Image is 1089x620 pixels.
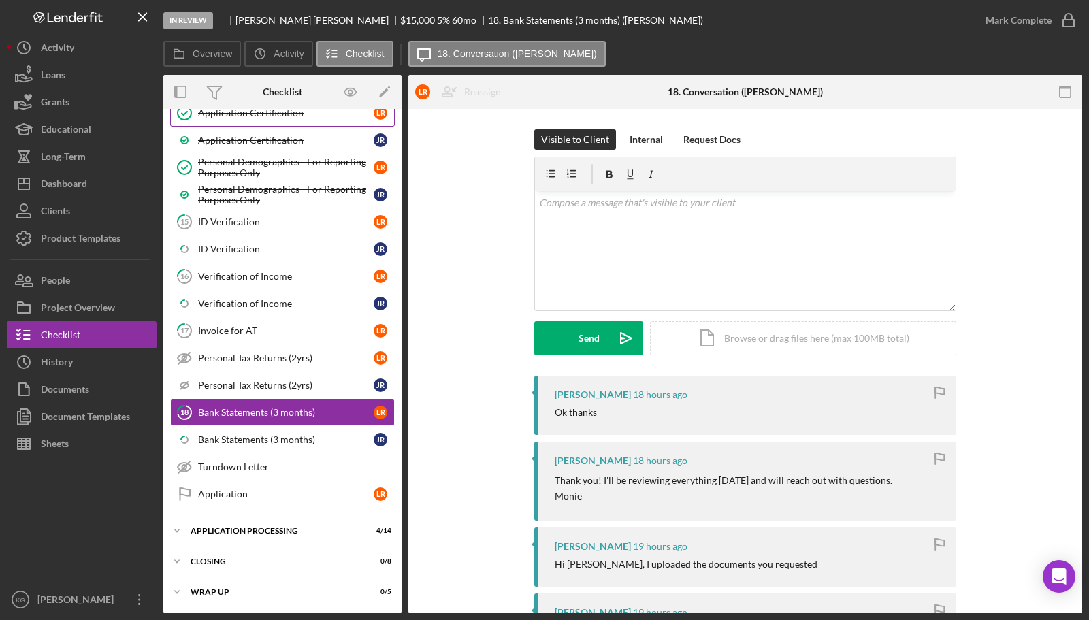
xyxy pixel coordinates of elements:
div: J R [374,378,387,392]
div: 0 / 8 [367,557,391,566]
div: People [41,267,70,297]
label: Overview [193,48,232,59]
tspan: 15 [180,217,189,226]
label: Checklist [346,48,385,59]
button: KG[PERSON_NAME] [7,586,157,613]
a: Verification of IncomeJR [170,290,395,317]
label: 18. Conversation ([PERSON_NAME]) [438,48,597,59]
div: Documents [41,376,89,406]
div: 4 / 14 [367,527,391,535]
a: Personal Tax Returns (2yrs)LR [170,344,395,372]
button: Activity [244,41,312,67]
button: Visible to Client [534,129,616,150]
div: [PERSON_NAME] [PERSON_NAME] [235,15,400,26]
div: Dashboard [41,170,87,201]
button: Send [534,321,643,355]
button: Clients [7,197,157,225]
div: L R [415,84,430,99]
button: Checklist [7,321,157,348]
div: J R [374,242,387,256]
div: ID Verification [198,216,374,227]
div: L R [374,270,387,283]
div: Mark Complete [986,7,1052,34]
div: Verification of Income [198,298,374,309]
div: Application [198,489,374,500]
a: 15ID VerificationLR [170,208,395,235]
div: J R [374,133,387,147]
div: Personal Tax Returns (2yrs) [198,353,374,363]
div: Personal Demographics - For Reporting Purposes Only [198,157,374,178]
button: Request Docs [677,129,747,150]
div: Reassign [464,78,501,105]
div: Long-Term [41,143,86,174]
tspan: 18 [180,408,189,417]
a: Personal Demographics - For Reporting Purposes OnlyJR [170,181,395,208]
button: Grants [7,88,157,116]
div: Grants [41,88,69,119]
button: Sheets [7,430,157,457]
div: [PERSON_NAME] [555,607,631,618]
time: 2025-09-25 20:40 [633,541,687,552]
div: Invoice for AT [198,325,374,336]
div: Request Docs [683,129,741,150]
a: Personal Demographics - For Reporting Purposes OnlyLR [170,154,395,181]
a: 17Invoice for ATLR [170,317,395,344]
div: Educational [41,116,91,146]
a: History [7,348,157,376]
div: J R [374,433,387,446]
div: L R [374,406,387,419]
div: Closing [191,557,357,566]
time: 2025-09-25 22:01 [633,455,687,466]
div: Wrap up [191,588,357,596]
span: $15,000 [400,14,435,26]
div: 0 / 5 [367,588,391,596]
div: Checklist [263,86,302,97]
div: L R [374,324,387,338]
div: [PERSON_NAME] [555,541,631,552]
a: ApplicationLR [170,480,395,508]
div: Application Certification [198,135,374,146]
a: Turndown Letter [170,453,395,480]
a: Activity [7,34,157,61]
button: Product Templates [7,225,157,252]
div: Personal Tax Returns (2yrs) [198,380,374,391]
div: ID Verification [198,244,374,255]
p: Thank you! I'll be reviewing everything [DATE] and will reach out with questions. [555,473,892,488]
a: Project Overview [7,294,157,321]
p: Monie [555,489,892,504]
div: L R [374,215,387,229]
a: Personal Tax Returns (2yrs)JR [170,372,395,399]
div: Turndown Letter [198,461,394,472]
button: Loans [7,61,157,88]
div: Visible to Client [541,129,609,150]
button: People [7,267,157,294]
div: Ok thanks [555,407,597,418]
div: In Review [163,12,213,29]
button: Educational [7,116,157,143]
div: Bank Statements (3 months) [198,407,374,418]
time: 2025-09-25 20:39 [633,607,687,618]
tspan: 17 [180,326,189,335]
div: Loans [41,61,65,92]
a: Long-Term [7,143,157,170]
div: Application Certification [198,108,374,118]
button: Documents [7,376,157,403]
button: Dashboard [7,170,157,197]
button: 18. Conversation ([PERSON_NAME]) [408,41,606,67]
button: Overview [163,41,241,67]
tspan: 16 [180,272,189,280]
button: Document Templates [7,403,157,430]
div: 18. Conversation ([PERSON_NAME]) [668,86,823,97]
div: Verification of Income [198,271,374,282]
time: 2025-09-25 22:08 [633,389,687,400]
button: Internal [623,129,670,150]
div: L R [374,351,387,365]
label: Activity [274,48,304,59]
a: Bank Statements (3 months)JR [170,426,395,453]
div: Product Templates [41,225,120,255]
